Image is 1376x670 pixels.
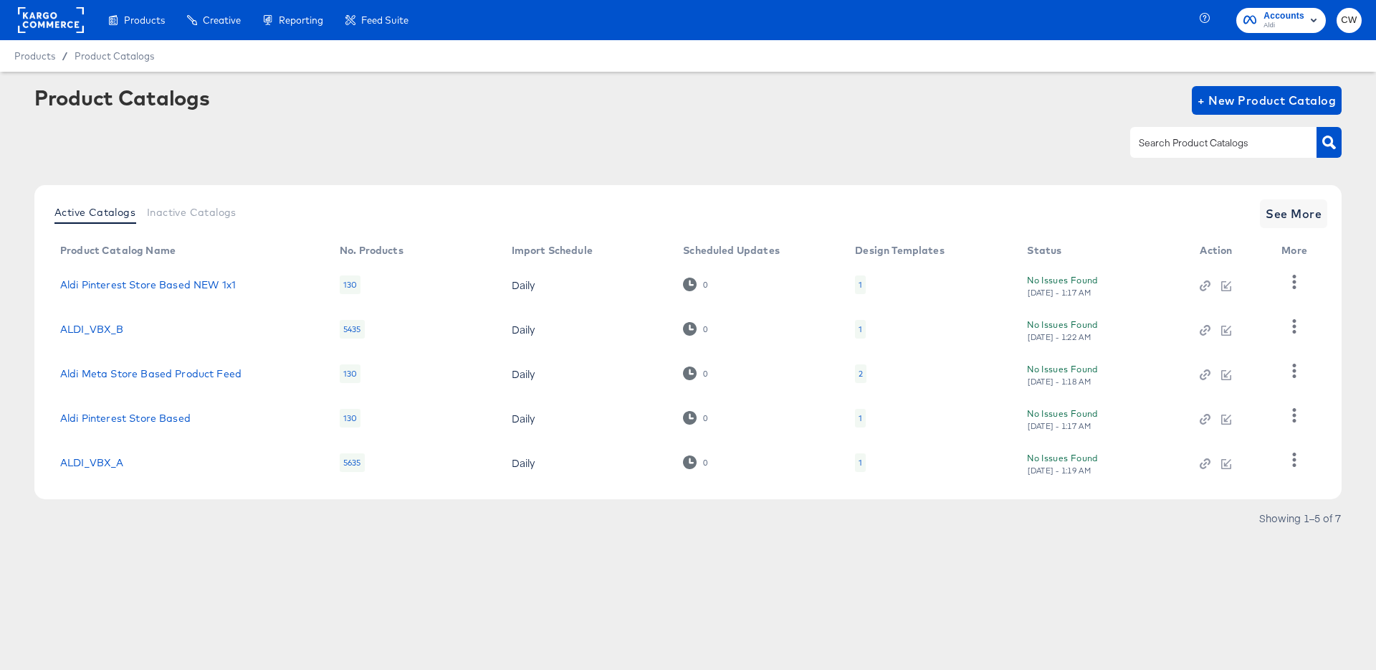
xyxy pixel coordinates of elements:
div: 0 [683,278,708,291]
div: 5435 [340,320,365,339]
div: 5635 [340,453,365,472]
span: Products [14,50,55,62]
button: AccountsAldi [1236,8,1326,33]
div: No. Products [340,245,403,256]
button: + New Product Catalog [1192,86,1342,115]
div: Product Catalog Name [60,245,176,256]
a: ALDI_VBX_B [60,324,124,335]
th: Status [1016,240,1188,263]
div: 0 [702,280,708,290]
td: Daily [500,440,672,485]
td: Daily [500,307,672,351]
td: Daily [500,351,672,396]
td: Daily [500,396,672,440]
td: Daily [500,263,672,307]
div: Scheduled Updates [683,245,780,256]
span: Inactive Catalogs [147,207,236,218]
div: 1 [855,409,866,428]
span: CW [1342,12,1356,29]
div: Import Schedule [512,245,593,256]
a: Product Catalogs [75,50,154,62]
button: CW [1337,8,1362,33]
div: 1 [859,279,862,291]
span: + New Product Catalog [1198,90,1336,110]
span: Feed Suite [361,14,408,26]
div: Product Catalogs [34,86,209,109]
div: 130 [340,364,360,383]
div: 1 [859,324,862,335]
a: Aldi Pinterest Store Based [60,412,191,424]
div: 2 [855,364,866,383]
span: See More [1266,204,1322,224]
div: 0 [683,411,708,425]
th: Action [1188,240,1270,263]
div: 0 [683,322,708,336]
span: Products [124,14,165,26]
div: 0 [702,324,708,334]
input: Search Product Catalogs [1136,135,1289,151]
div: 1 [855,453,866,472]
div: 1 [859,412,862,424]
th: More [1270,240,1324,263]
div: 0 [683,367,708,380]
div: 130 [340,275,360,294]
div: 0 [702,369,708,379]
div: 0 [683,456,708,469]
span: Creative [203,14,241,26]
div: 2 [859,368,863,379]
div: Design Templates [855,245,944,256]
div: 1 [855,275,866,294]
button: See More [1260,199,1327,228]
span: Reporting [279,14,323,26]
span: / [55,50,75,62]
div: 0 [702,458,708,468]
div: 0 [702,413,708,423]
span: Active Catalogs [54,207,135,218]
span: Aldi [1263,20,1304,32]
div: 1 [855,320,866,339]
a: Aldi Meta Store Based Product Feed [60,368,242,379]
div: 130 [340,409,360,428]
div: Showing 1–5 of 7 [1258,513,1342,523]
a: Aldi Pinterest Store Based NEW 1x1 [60,279,236,291]
div: 1 [859,457,862,468]
span: Accounts [1263,9,1304,24]
a: ALDI_VBX_A [60,457,124,468]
